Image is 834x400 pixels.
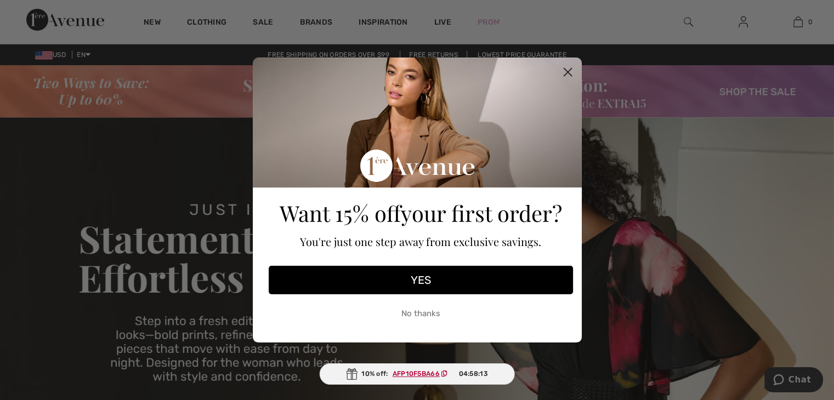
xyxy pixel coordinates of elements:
span: 04:58:13 [458,369,487,379]
ins: AFP10F5BA66 [393,370,440,378]
span: Chat [24,8,47,18]
span: You're just one step away from exclusive savings. [300,234,541,249]
span: Want 15% off [280,198,401,227]
button: No thanks [269,300,573,327]
span: your first order? [401,198,562,227]
img: Gift.svg [346,368,357,380]
button: YES [269,266,573,294]
button: Close dialog [558,62,577,82]
div: 10% off: [319,363,515,385]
